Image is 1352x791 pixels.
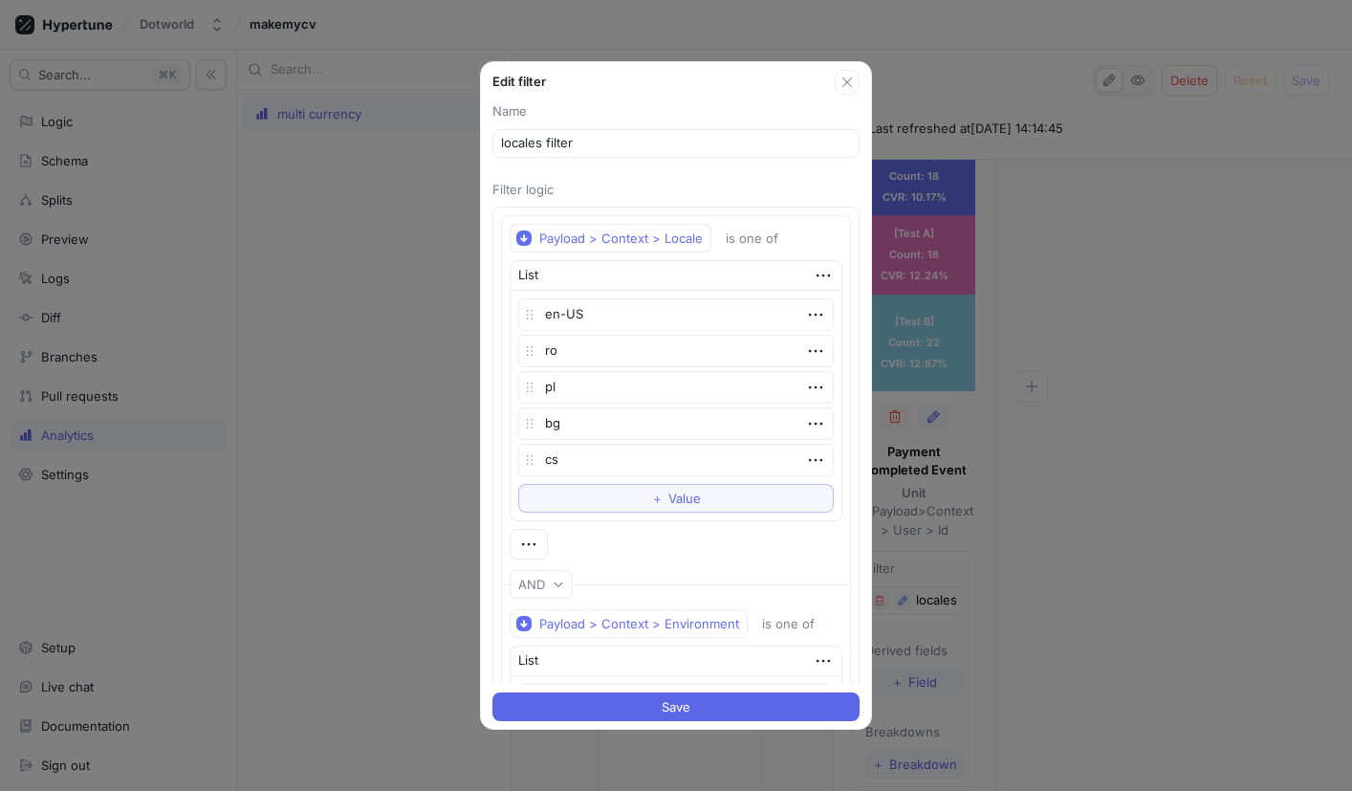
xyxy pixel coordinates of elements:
textarea: cs [518,444,834,476]
input: Add name for this filter [501,134,851,153]
button: is one of [717,224,806,253]
span: ＋ [651,493,664,504]
textarea: pl [518,371,834,404]
button: Payload > Context > Locale [510,224,711,253]
div: Payload > Context > Environment [539,616,739,632]
button: is one of [753,609,842,638]
div: Name [492,102,860,121]
button: Save [492,692,860,721]
button: ＋Value [518,484,834,513]
div: is one of [762,616,815,632]
div: AND [518,577,545,593]
textarea: en-US [518,298,834,331]
p: Filter logic [492,181,860,200]
button: AND [510,570,573,599]
span: Value [668,493,701,504]
div: is one of [726,231,778,247]
div: Edit filter [492,73,835,92]
div: List [518,266,538,285]
textarea: ro [518,335,834,367]
div: Payload > Context > Locale [539,231,703,247]
span: Save [662,701,690,713]
div: List [518,651,538,670]
textarea: bg [518,407,834,440]
button: Payload > Context > Environment [510,609,748,638]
